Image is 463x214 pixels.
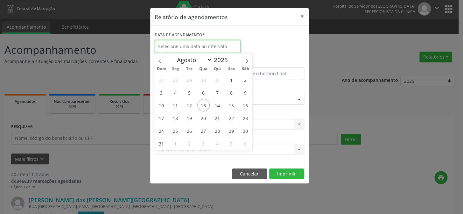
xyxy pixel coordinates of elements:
[212,56,233,64] input: Year
[183,112,196,124] span: Agosto 19, 2025
[211,86,224,99] span: Agosto 7, 2025
[169,74,182,86] span: Julho 28, 2025
[155,13,228,21] h5: Relatório de agendamentos
[196,67,210,71] span: Qua
[183,137,196,150] span: Setembro 2, 2025
[239,112,251,124] span: Agosto 23, 2025
[231,67,304,80] input: Selecione o horário final
[155,125,168,137] span: Agosto 24, 2025
[211,74,224,86] span: Julho 31, 2025
[155,40,241,53] input: Selecione uma data ou intervalo
[155,112,168,124] span: Agosto 17, 2025
[154,67,168,71] span: Dom
[225,74,237,86] span: Agosto 1, 2025
[239,137,251,150] span: Setembro 6, 2025
[211,137,224,150] span: Setembro 4, 2025
[155,99,168,111] span: Agosto 10, 2025
[211,112,224,124] span: Agosto 21, 2025
[197,125,210,137] span: Agosto 27, 2025
[183,125,196,137] span: Agosto 26, 2025
[269,168,304,179] button: Imprimir
[169,125,182,137] span: Agosto 25, 2025
[183,74,196,86] span: Julho 29, 2025
[239,125,251,137] span: Agosto 30, 2025
[239,99,251,111] span: Agosto 16, 2025
[197,112,210,124] span: Agosto 20, 2025
[168,67,182,71] span: Seg
[210,67,224,71] span: Qui
[232,168,267,179] button: Cancelar
[182,67,196,71] span: Ter
[169,86,182,99] span: Agosto 4, 2025
[238,67,252,71] span: Sáb
[155,74,168,86] span: Julho 27, 2025
[197,74,210,86] span: Julho 30, 2025
[197,86,210,99] span: Agosto 6, 2025
[155,86,168,99] span: Agosto 3, 2025
[211,99,224,111] span: Agosto 14, 2025
[183,99,196,111] span: Agosto 12, 2025
[169,137,182,150] span: Setembro 1, 2025
[239,86,251,99] span: Agosto 9, 2025
[174,55,212,64] select: Month
[225,137,237,150] span: Setembro 5, 2025
[155,30,205,40] label: DATA DE AGENDAMENTO
[197,137,210,150] span: Setembro 3, 2025
[169,112,182,124] span: Agosto 18, 2025
[197,99,210,111] span: Agosto 13, 2025
[169,99,182,111] span: Agosto 11, 2025
[225,99,237,111] span: Agosto 15, 2025
[231,57,304,67] label: ATÉ
[183,86,196,99] span: Agosto 5, 2025
[225,125,237,137] span: Agosto 29, 2025
[225,86,237,99] span: Agosto 8, 2025
[155,137,168,150] span: Agosto 31, 2025
[211,125,224,137] span: Agosto 28, 2025
[225,112,237,124] span: Agosto 22, 2025
[224,67,238,71] span: Sex
[239,74,251,86] span: Agosto 2, 2025
[296,8,309,24] button: Close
